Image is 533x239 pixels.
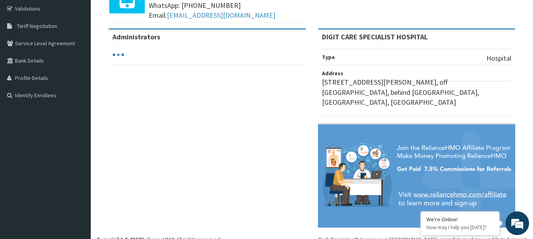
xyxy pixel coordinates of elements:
p: [STREET_ADDRESS][PERSON_NAME], off [GEOGRAPHIC_DATA], behind [GEOGRAPHIC_DATA], [GEOGRAPHIC_DATA]... [322,77,512,107]
p: Hospital [486,53,511,63]
span: Tariff Negotiation [17,22,57,30]
img: d_794563401_company_1708531726252_794563401 [15,39,32,59]
span: We're online! [46,70,109,150]
img: provider-team-banner.png [318,124,516,228]
b: Address [322,70,343,77]
b: Type [322,54,335,61]
p: How may I help you today? [426,224,494,231]
b: Administrators [112,32,160,41]
div: Minimize live chat window [129,4,148,23]
div: Chat with us now [41,44,133,54]
textarea: Type your message and hit 'Enter' [4,157,150,185]
div: We're Online! [426,216,494,223]
strong: DIGIT CARE SPECIALIST HOSPITAL [322,32,428,41]
svg: audio-loading [112,49,124,61]
a: [EMAIL_ADDRESS][DOMAIN_NAME] [167,11,275,20]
